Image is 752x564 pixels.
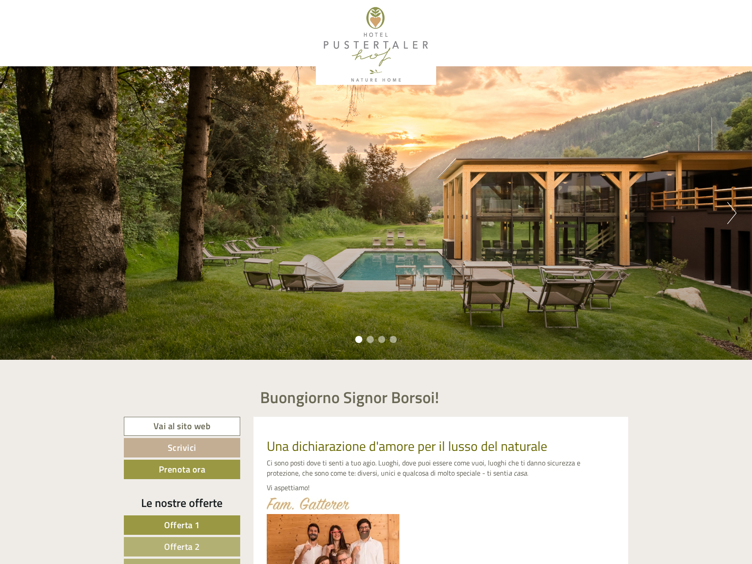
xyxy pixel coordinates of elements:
a: Scrivici [124,438,240,457]
span: Offerta 1 [164,518,200,532]
span: Una dichiarazione d'amore per il lusso del naturale [267,436,547,456]
em: a [508,468,512,478]
em: casa [514,468,527,478]
img: image [267,497,349,510]
button: Previous [15,202,25,224]
p: Ci sono posti dove ti senti a tuo agio. Luoghi, dove puoi essere come vuoi, luoghi che ti danno s... [267,458,615,478]
a: Prenota ora [124,460,240,479]
span: Offerta 2 [164,540,200,553]
p: Vi aspettiamo! [267,483,615,493]
a: Vai al sito web [124,417,240,436]
h1: Buongiorno Signor Borsoi! [260,389,439,406]
button: Next [727,202,737,224]
div: Le nostre offerte [124,495,240,511]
